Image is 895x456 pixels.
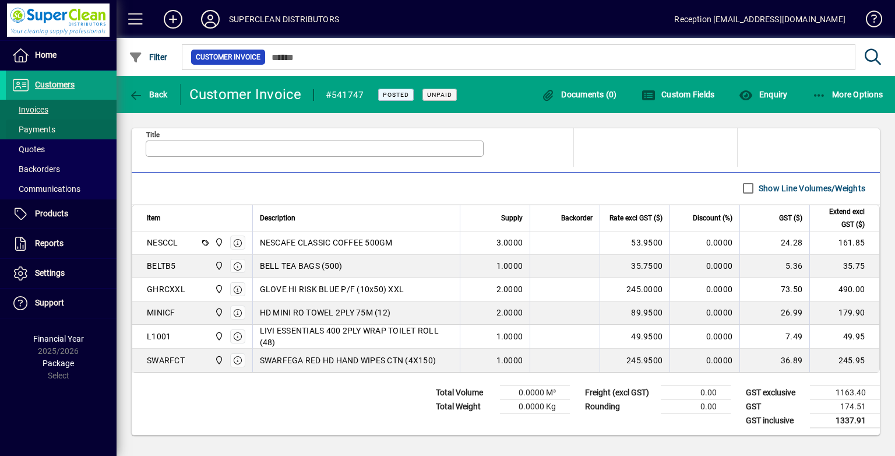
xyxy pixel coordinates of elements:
td: 174.51 [810,399,880,413]
span: Backorders [12,164,60,174]
div: SUPERCLEAN DISTRIBUTORS [229,10,339,29]
td: 49.95 [809,325,879,349]
span: Superclean Distributors [212,283,225,296]
div: 35.7500 [607,260,663,272]
div: 245.9500 [607,355,663,366]
span: Quotes [12,145,45,154]
span: Discount (%) [693,212,732,225]
td: 245.95 [809,349,879,372]
td: 0.0000 [670,278,739,301]
span: Superclean Distributors [212,236,225,249]
span: Back [129,90,168,99]
span: 1.0000 [496,260,523,272]
div: GHRCXXL [147,283,185,295]
td: 0.0000 [670,231,739,255]
span: Superclean Distributors [212,330,225,343]
span: Customers [35,80,75,89]
span: Financial Year [33,334,84,343]
span: Support [35,298,64,307]
span: 1.0000 [496,331,523,342]
span: Communications [12,184,80,194]
span: HD MINI RO TOWEL 2PLY 75M (12) [260,307,391,318]
div: 49.9500 [607,331,663,342]
span: GST ($) [779,212,802,225]
span: Documents (0) [541,90,617,99]
span: Invoices [12,105,48,114]
span: Backorder [561,212,593,225]
a: Reports [6,229,117,258]
td: Rounding [579,399,661,413]
div: MINICF [147,307,175,318]
td: GST exclusive [740,385,810,399]
a: Invoices [6,100,117,120]
td: 35.75 [809,255,879,278]
span: Filter [129,52,168,62]
span: Settings [35,268,65,278]
button: Back [126,84,171,105]
a: Payments [6,120,117,139]
td: 5.36 [739,255,809,278]
button: Add [154,9,192,30]
td: 0.0000 Kg [500,399,570,413]
td: 24.28 [739,231,809,255]
a: Settings [6,259,117,288]
td: GST [740,399,810,413]
div: Customer Invoice [189,85,302,104]
span: Rate excl GST ($) [609,212,663,225]
span: LIVI ESSENTIALS 400 2PLY WRAP TOILET ROLL (48) [260,325,453,348]
span: More Options [812,90,883,99]
div: 53.9500 [607,237,663,248]
span: Posted [383,91,409,99]
span: Superclean Distributors [212,259,225,272]
a: Communications [6,179,117,199]
button: Custom Fields [639,84,718,105]
span: Products [35,209,68,218]
td: 36.89 [739,349,809,372]
span: 2.0000 [496,307,523,318]
button: Documents (0) [538,84,620,105]
div: Reception [EMAIL_ADDRESS][DOMAIN_NAME] [674,10,845,29]
label: Show Line Volumes/Weights [756,183,865,194]
a: Knowledge Base [857,2,880,40]
div: 89.9500 [607,307,663,318]
td: 0.00 [661,399,731,413]
td: 0.0000 [670,255,739,278]
span: Description [260,212,295,225]
td: Total Volume [430,385,500,399]
td: 179.90 [809,301,879,325]
td: 1163.40 [810,385,880,399]
td: 161.85 [809,231,879,255]
span: Package [43,359,74,368]
div: #541747 [326,86,364,104]
td: 26.99 [739,301,809,325]
span: Superclean Distributors [212,306,225,319]
td: 73.50 [739,278,809,301]
span: Customer Invoice [196,51,260,63]
a: Products [6,199,117,229]
td: 0.0000 M³ [500,385,570,399]
span: Unpaid [427,91,452,99]
td: 0.0000 [670,325,739,349]
span: Superclean Distributors [212,354,225,367]
span: GLOVE HI RISK BLUE P/F (10x50) XXL [260,283,404,295]
td: 1337.91 [810,413,880,428]
td: GST inclusive [740,413,810,428]
span: 3.0000 [496,237,523,248]
span: Home [35,50,57,59]
div: BELTB5 [147,260,176,272]
span: 2.0000 [496,283,523,295]
span: Supply [501,212,523,225]
a: Home [6,41,117,70]
span: Payments [12,125,55,134]
td: Freight (excl GST) [579,385,661,399]
mat-label: Title [146,130,160,138]
button: Profile [192,9,229,30]
div: NESCCL [147,237,178,248]
button: Filter [126,47,171,68]
div: SWARFCT [147,355,185,366]
div: 245.0000 [607,283,663,295]
span: Item [147,212,161,225]
td: 7.49 [739,325,809,349]
td: 0.0000 [670,349,739,372]
span: NESCAFE CLASSIC COFFEE 500GM [260,237,393,248]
